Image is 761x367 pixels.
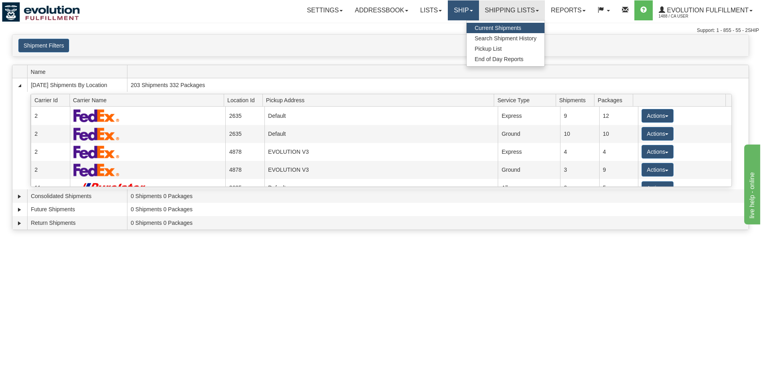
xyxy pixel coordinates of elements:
[2,27,759,34] div: Support: 1 - 855 - 55 - 2SHIP
[225,107,264,125] td: 2635
[127,216,749,230] td: 0 Shipments 0 Packages
[264,143,498,161] td: EVOLUTION V3
[560,179,599,197] td: 2
[127,78,749,92] td: 203 Shipments 332 Packages
[560,161,599,179] td: 3
[264,161,498,179] td: EVOLUTION V3
[653,0,759,20] a: Evolution Fulfillment 1488 / CA User
[2,2,80,22] img: logo1488.jpg
[31,107,70,125] td: 2
[642,145,674,159] button: Actions
[665,7,749,14] span: Evolution Fulfillment
[475,35,536,42] span: Search Shipment History
[16,219,24,227] a: Expand
[27,189,127,203] td: Consolidated Shipments
[599,143,638,161] td: 4
[599,107,638,125] td: 12
[498,179,560,197] td: All
[599,179,638,197] td: 5
[74,127,119,141] img: FedEx Express®
[264,125,498,143] td: Default
[127,189,749,203] td: 0 Shipments 0 Packages
[497,94,556,106] span: Service Type
[448,0,479,20] a: Ship
[659,12,719,20] span: 1488 / CA User
[27,203,127,216] td: Future Shipments
[642,163,674,177] button: Actions
[31,65,127,78] span: Name
[599,125,638,143] td: 10
[16,206,24,214] a: Expand
[642,109,674,123] button: Actions
[560,125,599,143] td: 10
[266,94,494,106] span: Pickup Address
[467,54,544,64] a: End of Day Reports
[74,163,119,177] img: FedEx Express®
[31,161,70,179] td: 2
[560,107,599,125] td: 9
[301,0,349,20] a: Settings
[34,94,70,106] span: Carrier Id
[743,143,760,224] iframe: chat widget
[6,5,74,14] div: live help - online
[467,23,544,33] a: Current Shipments
[31,143,70,161] td: 2
[475,25,521,31] span: Current Shipments
[467,33,544,44] a: Search Shipment History
[74,109,119,122] img: FedEx Express®
[498,107,560,125] td: Express
[27,78,127,92] td: [DATE] Shipments By Location
[225,143,264,161] td: 4878
[599,161,638,179] td: 9
[642,181,674,195] button: Actions
[559,94,594,106] span: Shipments
[227,94,262,106] span: Location Id
[18,39,69,52] button: Shipment Filters
[16,192,24,200] a: Expand
[225,179,264,197] td: 2635
[642,127,674,141] button: Actions
[349,0,414,20] a: Addressbook
[27,216,127,230] td: Return Shipments
[479,0,545,20] a: Shipping lists
[264,107,498,125] td: Default
[16,81,24,89] a: Collapse
[73,94,224,106] span: Carrier Name
[598,94,633,106] span: Packages
[414,0,448,20] a: Lists
[498,143,560,161] td: Express
[498,161,560,179] td: Ground
[475,56,523,62] span: End of Day Reports
[498,125,560,143] td: Ground
[127,203,749,216] td: 0 Shipments 0 Packages
[225,125,264,143] td: 2635
[74,183,149,193] img: Purolator
[264,179,498,197] td: Default
[560,143,599,161] td: 4
[545,0,592,20] a: Reports
[31,125,70,143] td: 2
[31,179,70,197] td: 11
[475,46,502,52] span: Pickup List
[225,161,264,179] td: 4878
[467,44,544,54] a: Pickup List
[74,145,119,159] img: FedEx Express®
